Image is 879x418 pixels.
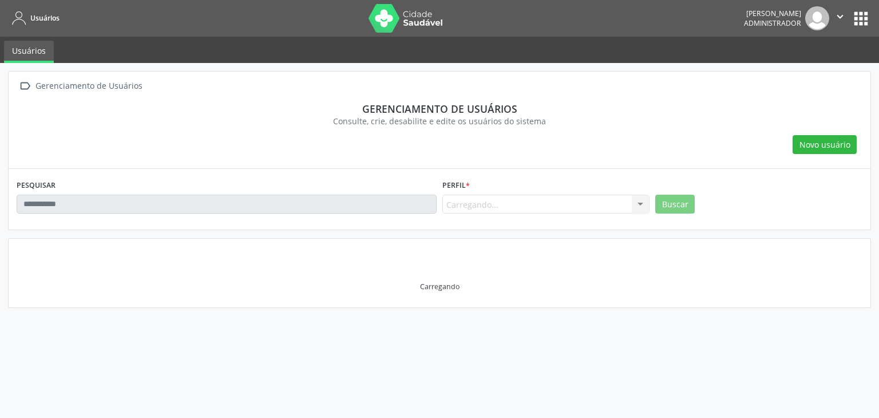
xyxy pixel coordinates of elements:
img: img [805,6,829,30]
div: Gerenciamento de Usuários [33,78,144,94]
i:  [17,78,33,94]
div: Carregando [420,282,460,291]
button:  [829,6,851,30]
div: Consulte, crie, desabilite e edite os usuários do sistema [25,115,854,127]
i:  [834,10,846,23]
label: Perfil [442,177,470,195]
label: PESQUISAR [17,177,56,195]
a:  Gerenciamento de Usuários [17,78,144,94]
span: Novo usuário [799,139,850,151]
div: Gerenciamento de usuários [25,102,854,115]
button: Novo usuário [793,135,857,155]
button: apps [851,9,871,29]
div: [PERSON_NAME] [744,9,801,18]
button: Buscar [655,195,695,214]
span: Usuários [30,13,60,23]
span: Administrador [744,18,801,28]
a: Usuários [8,9,60,27]
a: Usuários [4,41,54,63]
